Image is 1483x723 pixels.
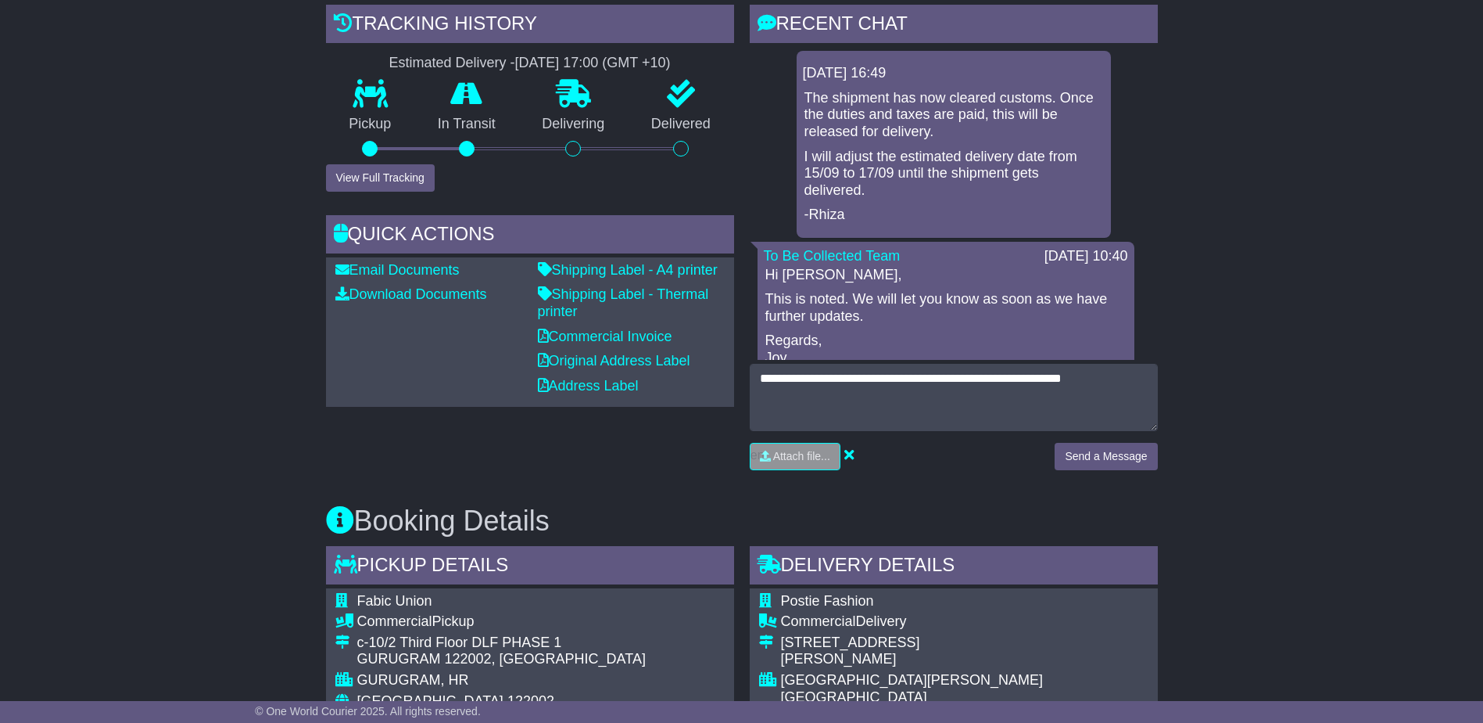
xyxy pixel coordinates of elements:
p: The shipment has now cleared customs. Once the duties and taxes are paid, this will be released f... [804,90,1103,141]
span: 122002 [507,693,554,709]
p: Delivered [628,116,734,133]
a: Shipping Label - Thermal printer [538,286,709,319]
p: -Rhiza [804,207,1103,224]
span: Postie Fashion [781,593,874,609]
div: Delivery [781,613,1148,631]
p: Regards, Joy [765,333,1127,366]
div: Tracking history [326,5,734,47]
p: In Transit [414,116,519,133]
div: Pickup [357,613,646,631]
a: Address Label [538,378,639,394]
div: [DATE] 17:00 (GMT +10) [515,55,671,72]
div: GURUGRAM 122002, [GEOGRAPHIC_DATA] [357,651,646,668]
p: Hi [PERSON_NAME], [765,267,1127,284]
span: © One World Courier 2025. All rights reserved. [255,705,481,718]
div: RECENT CHAT [750,5,1158,47]
p: Pickup [326,116,415,133]
a: Shipping Label - A4 printer [538,262,718,278]
span: Commercial [357,613,432,629]
div: [DATE] 16:49 [803,65,1105,82]
a: Download Documents [335,286,487,302]
div: [GEOGRAPHIC_DATA][PERSON_NAME][GEOGRAPHIC_DATA] [781,672,1148,706]
div: Delivery Details [750,546,1158,588]
button: View Full Tracking [326,164,435,192]
h3: Booking Details [326,505,1158,537]
div: GURUGRAM, HR [357,672,646,689]
div: c-10/2 Third Floor DLF PHASE 1 [357,635,646,652]
div: Quick Actions [326,215,734,257]
p: This is noted. We will let you know as soon as we have further updates. [765,291,1127,325]
div: [PERSON_NAME] [781,651,1148,668]
a: To Be Collected Team [764,248,901,264]
a: Original Address Label [538,353,690,369]
div: [DATE] 10:40 [1044,248,1128,265]
a: Commercial Invoice [538,329,672,344]
div: [STREET_ADDRESS] [781,635,1148,652]
span: Fabic Union [357,593,432,609]
span: Commercial [781,613,856,629]
div: Estimated Delivery - [326,55,734,72]
p: Delivering [519,116,629,133]
button: Send a Message [1055,443,1157,470]
div: Pickup Details [326,546,734,588]
span: [GEOGRAPHIC_DATA] [357,693,503,709]
a: Email Documents [335,262,460,278]
p: I will adjust the estimated delivery date from 15/09 to 17/09 until the shipment gets delivered. [804,149,1103,200]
